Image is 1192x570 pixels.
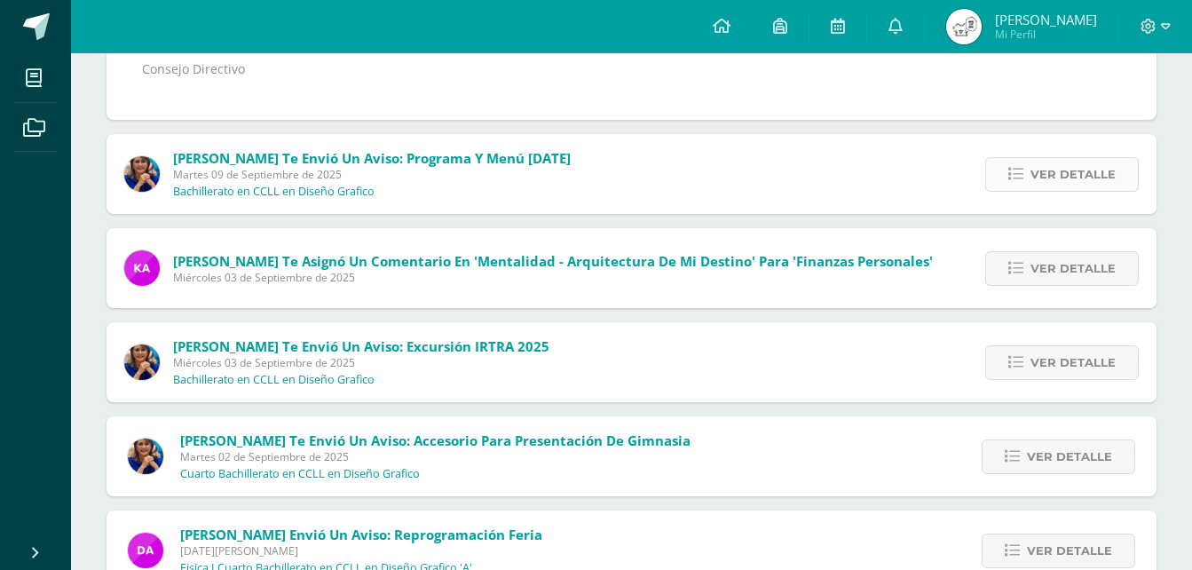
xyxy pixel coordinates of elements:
img: 5d6f35d558c486632aab3bda9a330e6b.png [124,156,160,192]
span: Ver detalle [1030,346,1116,379]
span: Ver detalle [1027,534,1112,567]
p: Bachillerato en CCLL en Diseño Grafico [173,373,375,387]
img: bee4affa6473aeaf057711ec23146b4f.png [124,250,160,286]
span: Martes 09 de Septiembre de 2025 [173,167,571,182]
span: Ver detalle [1030,252,1116,285]
span: [PERSON_NAME] te asignó un comentario en 'Mentalidad - Arquitectura de Mi Destino' para 'Finanzas... [173,252,933,270]
span: Miércoles 03 de Septiembre de 2025 [173,355,549,370]
span: Ver detalle [1027,440,1112,473]
span: [PERSON_NAME] [995,11,1097,28]
span: [PERSON_NAME] te envió un aviso: Accesorio para presentación de gimnasia [180,431,691,449]
span: [PERSON_NAME] te envió un aviso: Programa y Menú [DATE] [173,149,571,167]
img: 67686b22a2c70cfa083e682cafa7854b.png [946,9,982,44]
span: [PERSON_NAME] envió un aviso: Reprogramación feria [180,526,542,543]
span: Martes 02 de Septiembre de 2025 [180,449,691,464]
span: Ver detalle [1030,158,1116,191]
span: Mi Perfil [995,27,1097,42]
span: [PERSON_NAME] te envió un aviso: Excursión IRTRA 2025 [173,337,549,355]
img: 5d6f35d558c486632aab3bda9a330e6b.png [124,344,160,380]
p: Bachillerato en CCLL en Diseño Grafico [173,185,375,199]
img: 5d6f35d558c486632aab3bda9a330e6b.png [128,439,163,474]
p: Cuarto Bachillerato en CCLL en Diseño Grafico [180,467,420,481]
span: Miércoles 03 de Septiembre de 2025 [173,270,933,285]
span: [DATE][PERSON_NAME] [180,543,542,558]
img: 9ec2f35d84b77fba93b74c0ecd725fb6.png [128,533,163,568]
